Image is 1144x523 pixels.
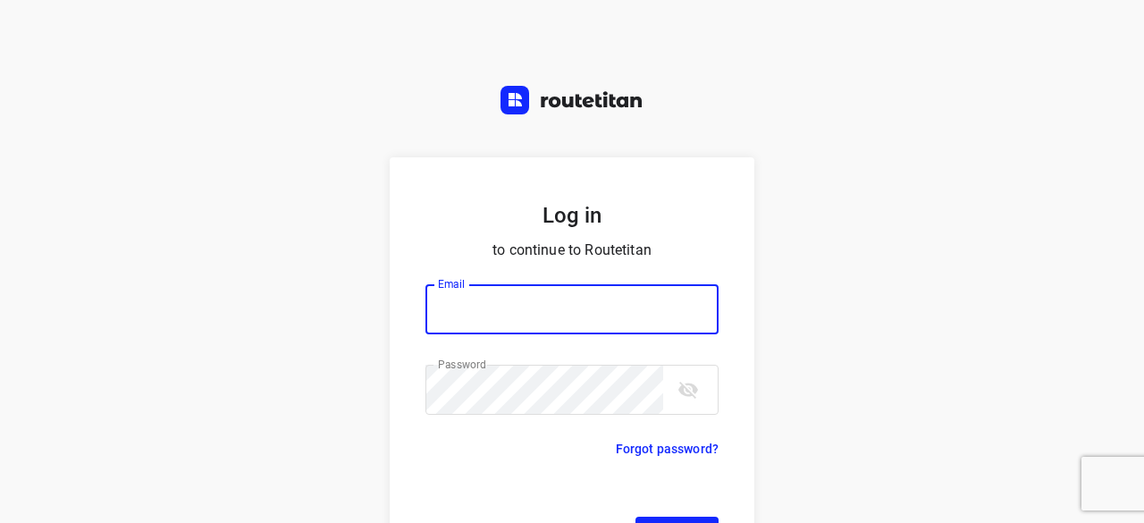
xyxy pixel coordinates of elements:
[500,86,643,119] a: Routetitan
[616,438,719,460] a: Forgot password?
[425,238,719,263] p: to continue to Routetitan
[425,200,719,231] h5: Log in
[670,372,706,408] button: toggle password visibility
[500,86,643,114] img: Routetitan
